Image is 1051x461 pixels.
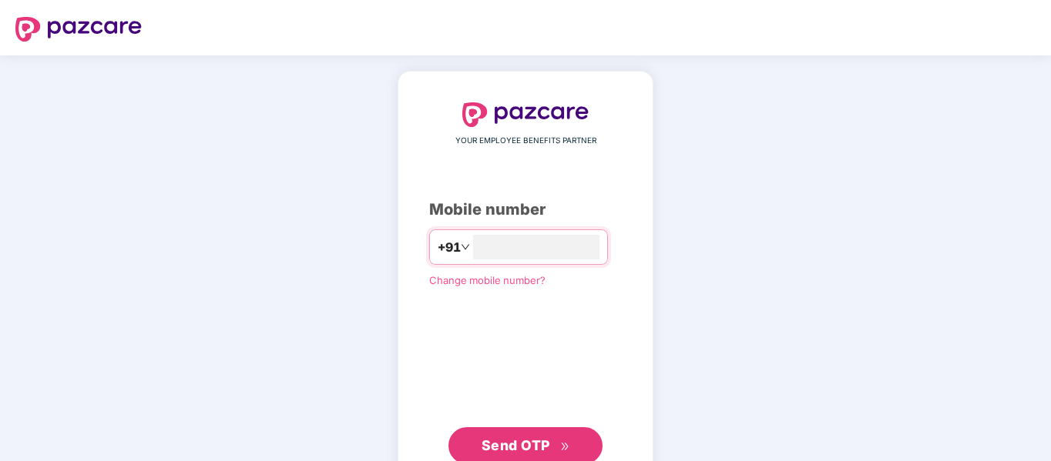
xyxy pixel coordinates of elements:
[482,437,550,453] span: Send OTP
[461,242,470,252] span: down
[429,274,546,286] a: Change mobile number?
[462,102,589,127] img: logo
[455,135,596,147] span: YOUR EMPLOYEE BENEFITS PARTNER
[15,17,142,42] img: logo
[438,238,461,257] span: +91
[429,198,622,222] div: Mobile number
[560,442,570,452] span: double-right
